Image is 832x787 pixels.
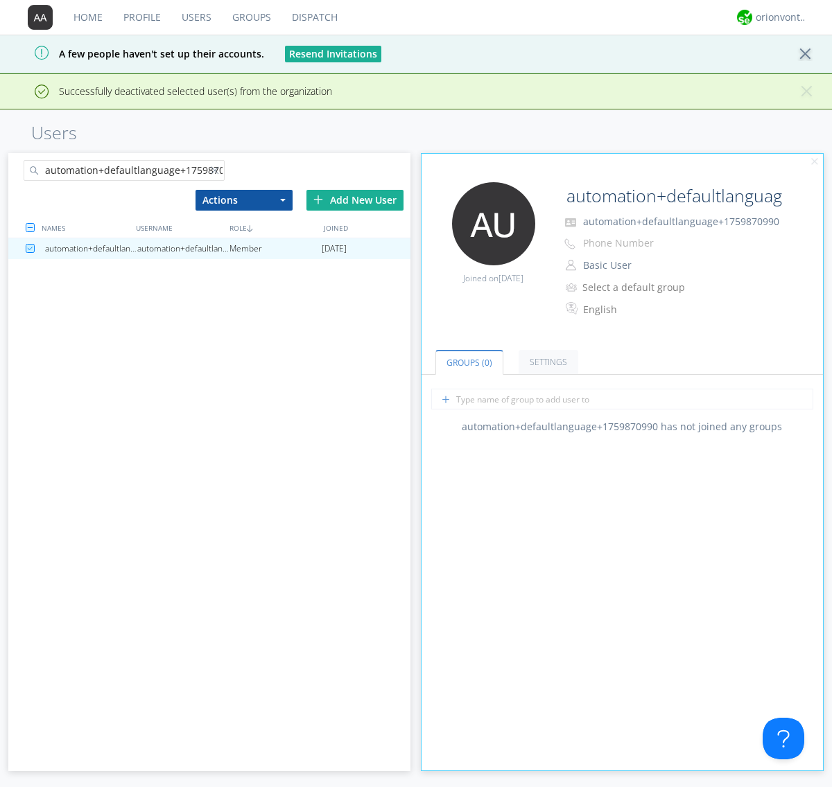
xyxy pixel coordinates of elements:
[737,10,752,25] img: 29d36aed6fa347d5a1537e7736e6aa13
[431,389,813,409] input: Type name of group to add user to
[435,350,503,375] a: Groups (0)
[499,272,523,284] span: [DATE]
[196,190,293,211] button: Actions
[422,420,824,434] div: automation+defaultlanguage+1759870990 has not joined any groups
[463,272,523,284] span: Joined on
[763,718,804,759] iframe: Toggle Customer Support
[810,157,820,167] img: cancel.svg
[226,218,320,238] div: ROLE
[452,182,535,265] img: 373638.png
[229,238,322,259] div: Member
[285,46,381,62] button: Resend Invitations
[10,85,332,98] span: Successfully deactivated selected user(s) from the organization
[8,238,410,259] a: automation+defaultlanguage+1759870990automation+defaultlanguage+1759870990Member[DATE]
[132,218,226,238] div: USERNAME
[10,47,264,60] span: A few people haven't set up their accounts.
[137,238,229,259] div: automation+defaultlanguage+1759870990
[28,5,53,30] img: 373638.png
[582,281,698,294] div: Select a default group
[578,256,717,275] button: Basic User
[564,238,575,249] img: phone-outline.svg
[566,278,579,297] img: icon-alert-users-thin-outline.svg
[756,10,808,24] div: orionvontas+atlas+automation+org2
[322,238,347,259] span: [DATE]
[313,195,323,204] img: plus.svg
[519,350,578,374] a: Settings
[561,182,785,210] input: Name
[566,260,576,271] img: person-outline.svg
[45,238,137,259] div: automation+defaultlanguage+1759870990
[24,160,225,181] input: Search users
[566,300,580,317] img: In groups with Translation enabled, this user's messages will be automatically translated to and ...
[306,190,404,211] div: Add New User
[583,303,699,317] div: English
[38,218,132,238] div: NAMES
[583,215,779,228] span: automation+defaultlanguage+1759870990
[320,218,414,238] div: JOINED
